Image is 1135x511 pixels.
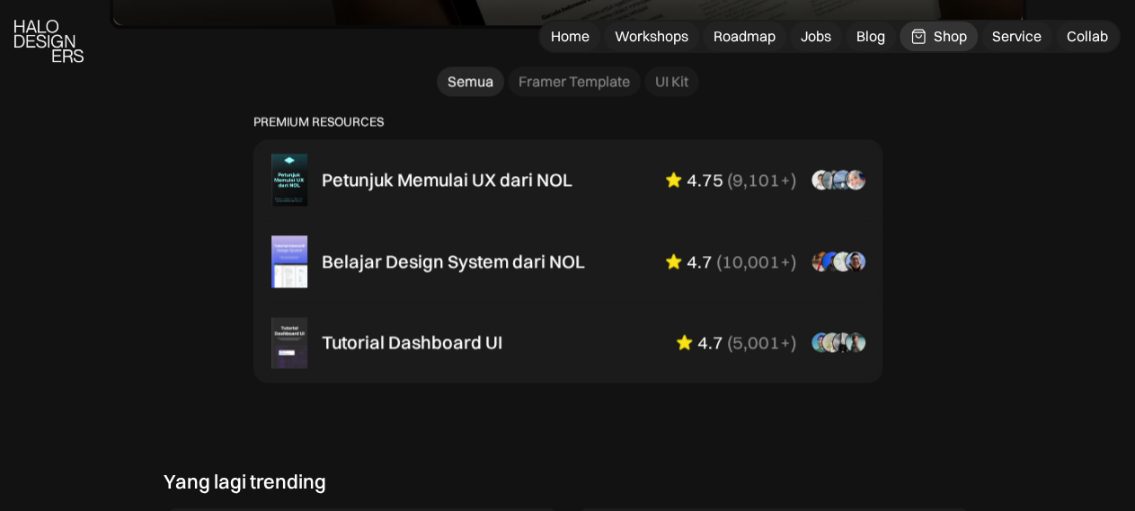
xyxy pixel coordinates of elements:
div: Semua [448,72,493,91]
a: Collab [1056,22,1119,51]
div: ( [727,169,732,190]
a: Home [540,22,600,51]
div: ( [716,251,722,272]
div: ) [791,169,796,190]
a: Roadmap [703,22,786,51]
div: ) [791,251,796,272]
div: Petunjuk Memulai UX dari NOL [322,169,572,190]
a: Shop [900,22,978,51]
a: Jobs [790,22,842,51]
div: Service [992,27,1042,46]
div: Collab [1067,27,1108,46]
div: Tutorial Dashboard UI [322,331,502,353]
div: Blog [856,27,885,46]
div: Belajar Design System dari NOL [322,251,585,272]
a: Service [981,22,1052,51]
div: Yang lagi trending [164,469,326,492]
div: Jobs [801,27,831,46]
div: Workshops [615,27,688,46]
a: Blog [846,22,896,51]
div: 5,001+ [732,331,791,353]
div: 4.75 [687,169,723,190]
div: 4.7 [697,331,723,353]
a: Petunjuk Memulai UX dari NOL4.75(9,101+) [257,143,879,216]
a: Workshops [604,22,699,51]
div: 10,001+ [722,251,791,272]
div: 4.7 [687,251,713,272]
div: 9,101+ [732,169,791,190]
div: Home [551,27,590,46]
div: Shop [934,27,967,46]
div: Roadmap [714,27,776,46]
a: Tutorial Dashboard UI4.7(5,001+) [257,306,879,380]
div: Framer Template [519,72,630,91]
a: Belajar Design System dari NOL4.7(10,001+) [257,225,879,298]
p: PREMIUM RESOURCES [253,114,882,129]
div: UI Kit [655,72,688,91]
div: ) [791,331,796,353]
div: ( [727,331,732,353]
